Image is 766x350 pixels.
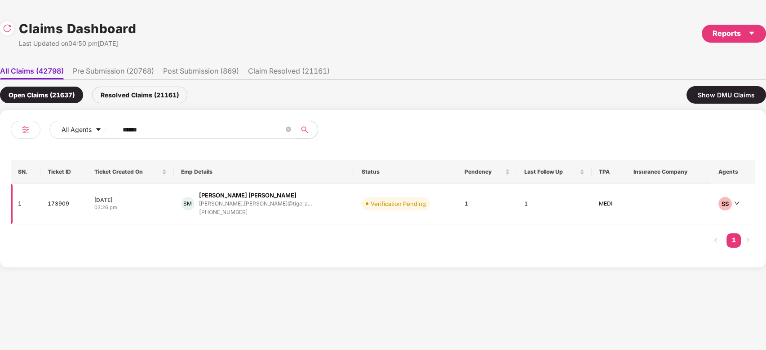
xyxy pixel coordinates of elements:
button: All Agentscaret-down [49,121,121,139]
li: Previous Page [708,233,723,248]
th: Status [354,160,457,184]
span: left [713,237,718,243]
td: 1 [11,184,40,224]
li: 1 [726,233,741,248]
div: Reports [713,28,755,39]
th: Pendency [457,160,517,184]
a: 1 [726,233,741,247]
span: Last Follow Up [524,168,577,175]
span: caret-down [748,30,755,37]
div: SS [718,197,732,210]
th: Emp Details [174,160,354,184]
span: close-circle [286,126,291,134]
span: close-circle [286,127,291,132]
div: Last Updated on 04:50 pm[DATE] [19,39,136,48]
th: Ticket ID [40,160,87,184]
th: Insurance Company [626,160,711,184]
h1: Claims Dashboard [19,19,136,39]
div: SM [181,197,195,210]
img: svg+xml;base64,PHN2ZyBpZD0iUmVsb2FkLTMyeDMyIiB4bWxucz0iaHR0cDovL3d3dy53My5vcmcvMjAwMC9zdmciIHdpZH... [3,24,12,33]
span: caret-down [95,127,102,134]
div: Verification Pending [370,199,425,208]
div: [PERSON_NAME] [PERSON_NAME] [199,191,297,200]
span: Pendency [465,168,503,175]
span: down [734,201,739,206]
button: search [296,121,318,139]
li: Pre Submission (20768) [73,66,154,79]
button: right [741,233,755,248]
td: MEDI [592,184,626,224]
div: Resolved Claims (21161) [92,87,187,103]
th: Ticket Created On [87,160,174,184]
button: left [708,233,723,248]
div: [PHONE_NUMBER] [199,208,312,217]
li: Post Submission (869) [163,66,239,79]
span: Ticket Created On [94,168,160,175]
th: SN. [11,160,40,184]
span: All Agents [62,125,92,135]
div: Show DMU Claims [686,86,766,104]
img: svg+xml;base64,PHN2ZyB4bWxucz0iaHR0cDovL3d3dy53My5vcmcvMjAwMC9zdmciIHdpZHRoPSIyNCIgaGVpZ2h0PSIyNC... [20,124,31,135]
div: [PERSON_NAME].[PERSON_NAME]@tigera... [199,201,312,206]
div: 03:26 pm [94,204,167,211]
li: Next Page [741,233,755,248]
td: 1 [457,184,517,224]
div: [DATE] [94,196,167,204]
li: Claim Resolved (21161) [248,66,330,79]
td: 173909 [40,184,87,224]
span: right [745,237,751,243]
th: TPA [592,160,626,184]
td: 1 [517,184,591,224]
th: Last Follow Up [517,160,591,184]
th: Agents [711,160,755,184]
span: search [296,126,313,133]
